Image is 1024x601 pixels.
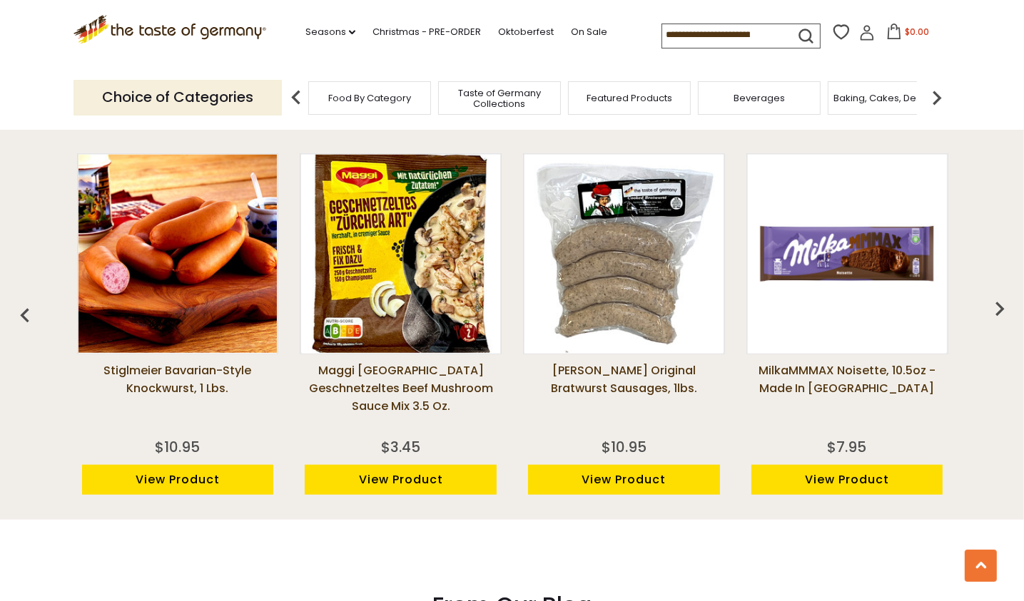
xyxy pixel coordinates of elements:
[878,24,938,45] button: $0.00
[746,361,948,433] a: MilkaMMMAX Noisette, 10.5oz - made in [GEOGRAPHIC_DATA]
[748,155,946,353] img: MilkaMMMAX Noisette, 10.5oz - made in Austria
[587,93,672,103] a: Featured Products
[82,465,274,495] a: View Product
[372,24,481,40] a: Christmas - PRE-ORDER
[381,436,420,458] div: $3.45
[305,465,497,495] a: View Product
[442,88,557,109] a: Taste of Germany Collections
[985,294,1014,323] img: previous arrow
[328,93,411,103] a: Food By Category
[305,24,355,40] a: Seasons
[77,361,279,433] a: Stiglmeier Bavarian-style Knockwurst, 1 lbs.
[73,80,282,115] p: Choice of Categories
[828,436,867,458] div: $7.95
[834,93,945,103] a: Baking, Cakes, Desserts
[923,83,951,112] img: next arrow
[302,155,500,353] img: Maggi Zurich Geschnetzeltes Beef Mushroom Sauce Mix 3.5 oz.
[155,436,200,458] div: $10.95
[528,465,720,495] a: View Product
[11,302,39,330] img: previous arrow
[282,83,310,112] img: previous arrow
[524,155,723,353] img: Binkert’s Original Bratwurst Sausages, 1lbs.
[78,155,277,353] img: Stiglmeier Bavarian-style Knockwurst, 1 lbs.
[751,465,943,495] a: View Product
[571,24,607,40] a: On Sale
[905,26,929,38] span: $0.00
[300,361,502,433] a: Maggi [GEOGRAPHIC_DATA] Geschnetzeltes Beef Mushroom Sauce Mix 3.5 oz.
[734,93,785,103] a: Beverages
[602,436,647,458] div: $10.95
[523,361,725,433] a: [PERSON_NAME] Original Bratwurst Sausages, 1lbs.
[498,24,554,40] a: Oktoberfest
